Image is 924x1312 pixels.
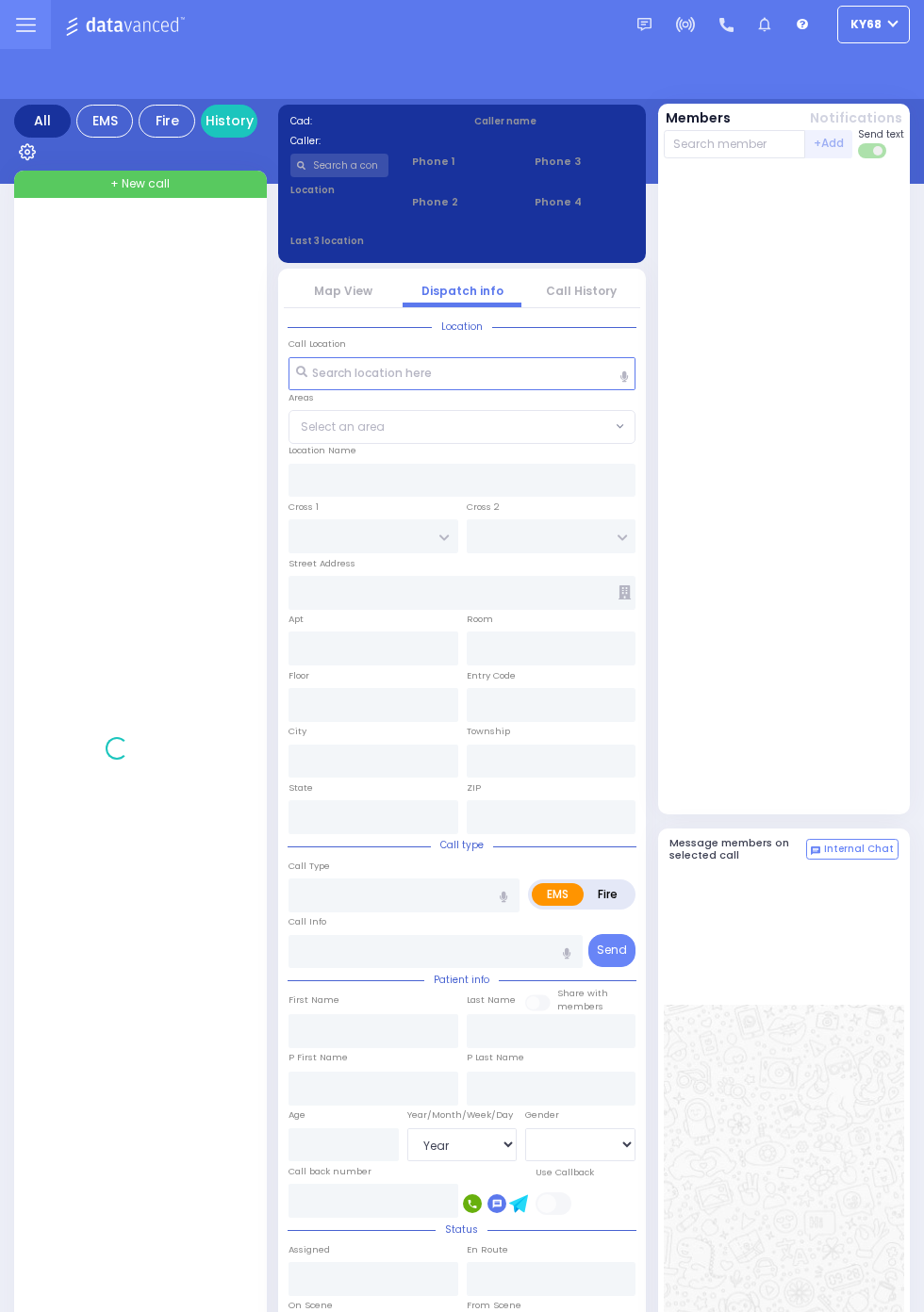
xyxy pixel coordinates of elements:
[139,105,195,138] div: Fire
[664,130,806,158] input: Search member
[474,114,635,128] label: Caller name
[583,883,633,906] label: Fire
[431,838,493,852] span: Call type
[666,108,731,128] button: Members
[536,1166,594,1179] label: Use Callback
[289,357,635,391] input: Search location here
[467,993,516,1007] label: Last Name
[525,1108,559,1122] label: Gender
[557,987,608,999] small: Share with
[858,141,888,160] label: Turn off text
[811,846,820,856] img: comment-alt.png
[289,993,339,1007] label: First Name
[289,337,346,351] label: Call Location
[588,934,635,967] button: Send
[301,418,385,435] span: Select an area
[669,837,807,861] h5: Message members on selected call
[424,973,499,987] span: Patient info
[289,669,309,682] label: Floor
[110,175,170,192] span: + New call
[289,1165,371,1178] label: Call back number
[407,1108,518,1122] div: Year/Month/Week/Day
[858,127,904,141] span: Send text
[289,500,319,514] label: Cross 1
[421,283,503,299] a: Dispatch info
[637,18,652,32] img: message.svg
[289,557,355,570] label: Street Address
[201,105,257,138] a: History
[289,725,306,738] label: City
[412,154,511,170] span: Phone 1
[467,669,516,682] label: Entry Code
[837,6,910,43] button: ky68
[290,114,451,128] label: Cad:
[467,1243,508,1256] label: En Route
[289,1108,305,1122] label: Age
[532,883,584,906] label: EMS
[467,1299,521,1312] label: From Scene
[535,194,634,210] span: Phone 4
[289,391,314,404] label: Areas
[412,194,511,210] span: Phone 2
[289,915,326,928] label: Call Info
[290,234,463,248] label: Last 3 location
[546,283,617,299] a: Call History
[289,1051,348,1064] label: P First Name
[806,839,899,860] button: Internal Chat
[290,154,389,177] input: Search a contact
[467,500,500,514] label: Cross 2
[467,1051,524,1064] label: P Last Name
[290,183,389,197] label: Location
[436,1222,487,1237] span: Status
[467,613,493,626] label: Room
[14,105,71,138] div: All
[289,1299,333,1312] label: On Scene
[289,781,313,795] label: State
[290,134,451,148] label: Caller:
[314,283,372,299] a: Map View
[557,1000,603,1012] span: members
[65,13,190,37] img: Logo
[467,781,481,795] label: ZIP
[289,860,330,873] label: Call Type
[619,585,631,599] span: Other building occupants
[432,320,492,334] span: Location
[289,1243,330,1256] label: Assigned
[535,154,634,170] span: Phone 3
[289,613,304,626] label: Apt
[824,843,894,856] span: Internal Chat
[76,105,133,138] div: EMS
[850,16,882,33] span: ky68
[810,108,902,128] button: Notifications
[467,725,510,738] label: Township
[289,444,356,457] label: Location Name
